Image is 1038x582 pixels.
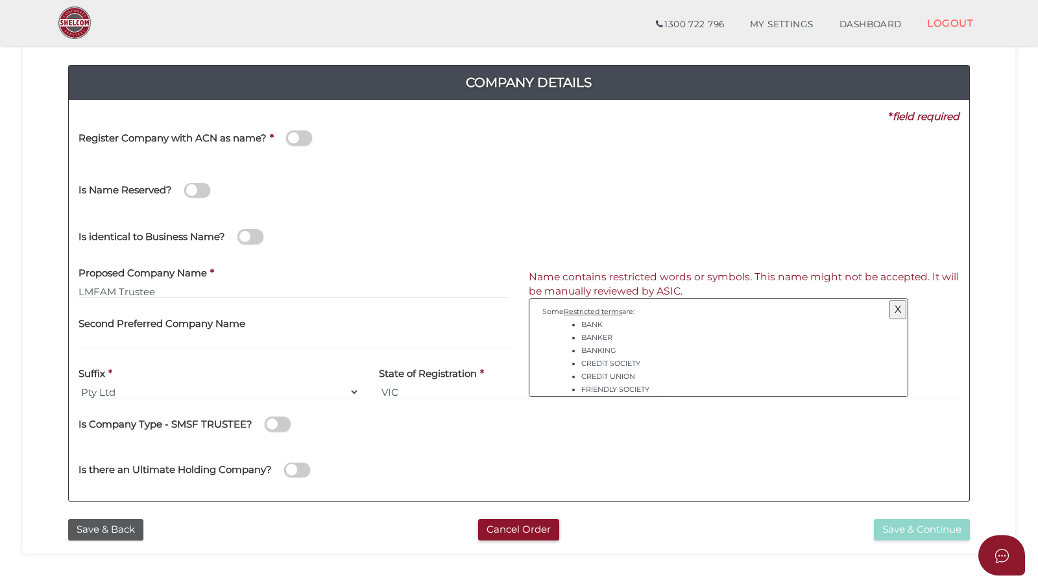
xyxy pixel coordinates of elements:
[874,519,970,540] button: Save & Continue
[78,133,267,144] h4: Register Company with ACN as name?
[78,72,979,93] h4: Company Details
[914,10,986,36] a: LOGOUT
[893,110,960,123] i: field required
[827,12,915,38] a: DASHBOARD
[78,319,245,330] h4: Second Preferred Company Name
[78,465,272,476] h4: Is there an Ultimate Holding Company?
[78,268,207,279] h4: Proposed Company Name
[581,396,882,409] li: GST
[78,232,225,243] h4: Is identical to Business Name?
[581,318,882,331] li: BANK
[581,331,882,344] li: BANKER
[889,300,906,319] button: X
[581,344,882,357] li: BANKING
[737,12,827,38] a: MY SETTINGS
[581,370,882,383] li: CREDIT UNION
[529,271,959,297] font: Name contains restricted words or symbols. This name might not be accepted. It will be manually r...
[78,185,172,196] h4: Is Name Reserved?
[68,519,143,540] button: Save & Back
[78,369,105,380] h4: Suffix
[978,535,1025,576] button: Open asap
[564,307,622,316] u: Restricted terms
[643,12,737,38] a: 1300 722 796
[478,519,559,540] button: Cancel Order
[379,369,477,380] h4: State of Registration
[78,419,252,430] h4: Is Company Type - SMSF TRUSTEE?
[581,357,882,370] li: CREDIT SOCIETY
[581,383,882,396] li: FRIENDLY SOCIETY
